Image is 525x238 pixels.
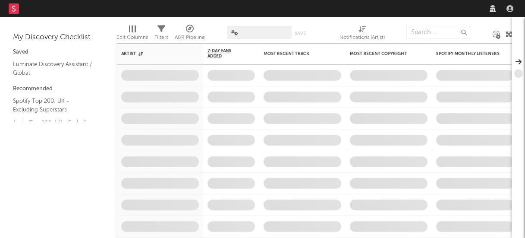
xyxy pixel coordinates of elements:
div: Spotify Monthly Listeners [436,51,501,56]
div: Most Recent Track [264,51,328,56]
div: Edit Columns [116,32,148,43]
div: A&R Pipeline [175,32,205,43]
button: Save [295,31,306,36]
a: Apple Top 200: UK - Excluding Superstars [13,118,95,136]
div: Filters [154,32,168,43]
div: Filters [154,22,168,47]
span: 7-Day Fans Added [207,48,242,59]
div: Notifications (Artist) [340,32,385,43]
div: Notifications (Artist) [340,22,385,47]
input: Search... [406,26,471,39]
div: My Discovery Checklist [13,32,104,43]
div: A&R Pipeline [175,22,205,47]
a: Spotify Top 200: UK - Excluding Superstars [13,96,95,114]
div: Recommended [13,84,104,94]
div: Most Recent Copyright [350,51,415,56]
div: Edit Columns [116,22,148,47]
div: Saved [13,47,104,57]
a: Luminate Discovery Assistant / Global [13,60,95,77]
div: Artist [121,51,186,56]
